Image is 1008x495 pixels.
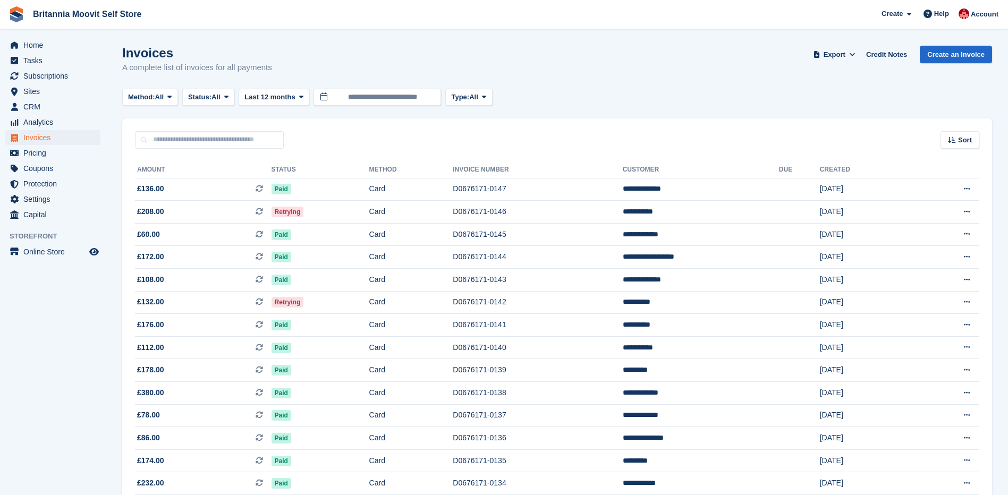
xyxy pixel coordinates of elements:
td: D0676171-0147 [453,178,622,201]
td: [DATE] [820,472,912,495]
img: stora-icon-8386f47178a22dfd0bd8f6a31ec36ba5ce8667c1dd55bd0f319d3a0aa187defe.svg [9,6,24,22]
a: menu [5,84,100,99]
a: menu [5,192,100,207]
span: Paid [272,456,291,466]
span: £380.00 [137,387,164,398]
span: £136.00 [137,183,164,194]
span: Paid [272,184,291,194]
span: £60.00 [137,229,160,240]
td: Card [369,359,453,382]
span: £176.00 [137,319,164,330]
td: [DATE] [820,269,912,292]
td: Card [369,404,453,427]
td: Card [369,269,453,292]
span: Tasks [23,53,87,68]
td: D0676171-0140 [453,336,622,359]
a: menu [5,38,100,53]
span: Home [23,38,87,53]
td: D0676171-0134 [453,472,622,495]
a: menu [5,53,100,68]
span: Export [824,49,845,60]
span: £108.00 [137,274,164,285]
td: D0676171-0142 [453,291,622,314]
td: D0676171-0141 [453,314,622,337]
td: [DATE] [820,449,912,472]
a: menu [5,69,100,83]
td: D0676171-0138 [453,382,622,405]
span: Last 12 months [244,92,295,103]
td: D0676171-0145 [453,223,622,246]
span: Paid [272,433,291,443]
span: Storefront [10,231,106,242]
a: menu [5,99,100,114]
span: All [155,92,164,103]
td: D0676171-0136 [453,427,622,450]
span: Online Store [23,244,87,259]
span: Invoices [23,130,87,145]
a: menu [5,176,100,191]
td: [DATE] [820,246,912,269]
td: [DATE] [820,314,912,337]
span: £132.00 [137,296,164,308]
a: menu [5,161,100,176]
span: Paid [272,320,291,330]
span: Sites [23,84,87,99]
span: Subscriptions [23,69,87,83]
td: Card [369,178,453,201]
th: Created [820,161,912,178]
span: £208.00 [137,206,164,217]
td: Card [369,246,453,269]
a: Preview store [88,245,100,258]
th: Invoice Number [453,161,622,178]
button: Last 12 months [239,89,309,106]
th: Status [272,161,369,178]
button: Status: All [182,89,234,106]
span: Paid [272,365,291,375]
td: D0676171-0139 [453,359,622,382]
td: [DATE] [820,178,912,201]
td: [DATE] [820,359,912,382]
p: A complete list of invoices for all payments [122,62,272,74]
span: Help [934,8,949,19]
td: Card [369,427,453,450]
td: Card [369,336,453,359]
span: Paid [272,478,291,489]
span: Retrying [272,207,304,217]
td: Card [369,472,453,495]
span: Pricing [23,146,87,160]
button: Export [811,46,858,63]
th: Method [369,161,453,178]
th: Customer [623,161,779,178]
img: Jo Jopson [959,8,969,19]
span: Coupons [23,161,87,176]
a: menu [5,115,100,130]
td: [DATE] [820,223,912,246]
span: Paid [272,410,291,421]
span: CRM [23,99,87,114]
a: menu [5,207,100,222]
span: £232.00 [137,477,164,489]
td: [DATE] [820,336,912,359]
span: Paid [272,343,291,353]
span: Method: [128,92,155,103]
td: D0676171-0144 [453,246,622,269]
span: Create [882,8,903,19]
span: Paid [272,229,291,240]
td: Card [369,291,453,314]
h1: Invoices [122,46,272,60]
td: [DATE] [820,291,912,314]
span: Protection [23,176,87,191]
a: Create an Invoice [920,46,992,63]
a: menu [5,130,100,145]
td: [DATE] [820,427,912,450]
span: £174.00 [137,455,164,466]
td: D0676171-0137 [453,404,622,427]
td: D0676171-0146 [453,201,622,224]
span: Retrying [272,297,304,308]
span: £86.00 [137,432,160,443]
td: [DATE] [820,201,912,224]
a: Credit Notes [862,46,911,63]
button: Type: All [445,89,492,106]
span: Sort [958,135,972,146]
td: Card [369,223,453,246]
